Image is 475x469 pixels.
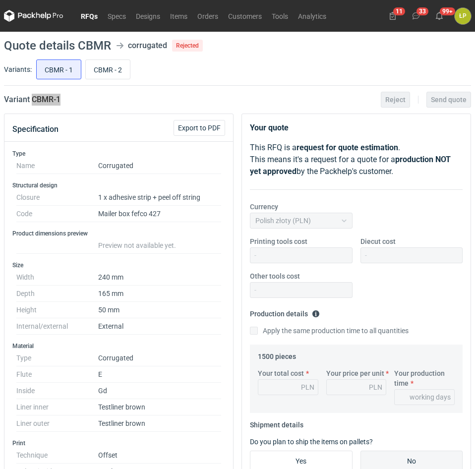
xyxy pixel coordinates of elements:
[16,415,98,432] dt: Liner outer
[98,302,221,318] dd: 50 mm
[98,206,221,222] dd: Mailer box fefco 427
[258,349,296,360] legend: 1500 pieces
[385,96,406,103] span: Reject
[98,383,221,399] dd: Gd
[4,64,32,74] label: Variants:
[178,124,221,131] span: Export to PDF
[16,302,98,318] dt: Height
[12,342,225,350] h3: Material
[98,415,221,432] dd: Testliner brown
[410,392,451,402] div: working days
[128,40,167,52] div: corrugated
[301,382,314,392] div: PLN
[98,241,176,249] span: Preview not available yet.
[4,94,60,106] h2: Variant CBMR - 1
[12,230,225,237] h3: Product dimensions preview
[98,158,221,174] dd: Corrugated
[165,10,192,22] a: Items
[426,92,471,108] button: Send quote
[293,10,331,22] a: Analytics
[16,447,98,464] dt: Technique
[12,150,225,158] h3: Type
[297,143,398,152] strong: request for quote estimation
[85,59,130,79] label: CBMR - 2
[250,142,463,177] p: This RFQ is a . This means it's a request for a quote for a by the Packhelp's customer.
[431,96,467,103] span: Send quote
[36,59,81,79] label: CBMR - 1
[369,382,382,392] div: PLN
[16,269,98,286] dt: Width
[16,383,98,399] dt: Inside
[16,189,98,206] dt: Closure
[98,399,221,415] dd: Testliner brown
[250,236,307,246] label: Printing tools cost
[12,117,59,141] button: Specification
[98,447,221,464] dd: Offset
[12,181,225,189] h3: Structural design
[98,286,221,302] dd: 165 mm
[250,438,373,446] label: Do you plan to ship the items on pallets?
[16,286,98,302] dt: Depth
[455,8,471,24] div: Łukasz Postawa
[250,417,303,429] legend: Shipment details
[172,40,203,52] span: Rejected
[98,269,221,286] dd: 240 mm
[98,350,221,366] dd: Corrugated
[98,318,221,335] dd: External
[16,399,98,415] dt: Liner inner
[4,10,63,22] svg: Packhelp Pro
[98,366,221,383] dd: E
[250,306,320,318] legend: Production details
[250,123,289,132] strong: Your quote
[250,271,300,281] label: Other tools cost
[258,368,304,378] label: Your total cost
[98,189,221,206] dd: 1 x adhesive strip + peel off string
[250,326,409,336] label: Apply the same production time to all quantities
[4,40,111,52] h1: Quote details CBMR
[16,206,98,222] dt: Code
[16,318,98,335] dt: Internal/external
[174,120,225,136] button: Export to PDF
[223,10,267,22] a: Customers
[267,10,293,22] a: Tools
[408,8,424,24] button: 33
[76,10,103,22] a: RFQs
[381,92,410,108] button: Reject
[394,368,455,388] label: Your production time
[250,202,278,212] label: Currency
[16,158,98,174] dt: Name
[131,10,165,22] a: Designs
[12,261,225,269] h3: Size
[12,439,225,447] h3: Print
[455,8,471,24] button: ŁP
[103,10,131,22] a: Specs
[385,8,401,24] button: 11
[360,236,396,246] label: Diecut cost
[16,366,98,383] dt: Flute
[16,350,98,366] dt: Type
[326,368,384,378] label: Your price per unit
[431,8,447,24] button: 99+
[192,10,223,22] a: Orders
